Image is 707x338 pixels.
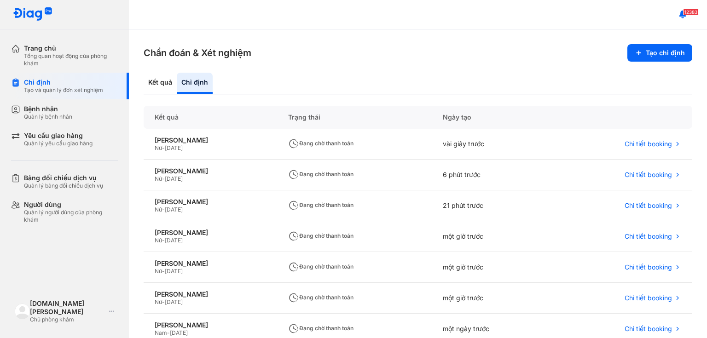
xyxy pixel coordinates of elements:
span: Chi tiết booking [625,325,672,333]
div: [PERSON_NAME] [155,198,266,206]
span: Đang chờ thanh toán [288,263,353,270]
h3: Chẩn đoán & Xét nghiệm [144,46,251,59]
span: Chi tiết booking [625,171,672,179]
div: Chủ phòng khám [30,316,105,323]
span: - [162,237,165,244]
span: Đang chờ thanh toán [288,201,353,208]
div: Quản lý người dùng của phòng khám [24,209,118,223]
div: Tổng quan hoạt động của phòng khám [24,52,118,67]
div: [PERSON_NAME] [155,290,266,298]
span: [DATE] [165,237,183,244]
span: Đang chờ thanh toán [288,325,353,332]
span: [DATE] [165,144,183,151]
span: [DATE] [165,175,183,182]
span: Nữ [155,237,162,244]
div: một giờ trước [432,252,553,283]
div: Chỉ định [24,78,103,86]
span: Chi tiết booking [625,294,672,302]
div: [DOMAIN_NAME] [PERSON_NAME] [30,299,105,316]
img: logo [15,304,30,319]
span: [DATE] [165,268,183,275]
div: Kết quả [144,106,277,129]
div: Quản lý bệnh nhân [24,113,72,120]
div: Bệnh nhân [24,105,72,113]
span: - [162,298,165,305]
div: 6 phút trước [432,160,553,190]
span: Chi tiết booking [625,201,672,210]
div: Quản lý bảng đối chiếu dịch vụ [24,182,103,189]
div: Ngày tạo [432,106,553,129]
span: - [162,206,165,213]
span: Nam [155,329,167,336]
div: [PERSON_NAME] [155,136,266,144]
span: - [162,144,165,151]
div: 21 phút trước [432,190,553,221]
div: [PERSON_NAME] [155,321,266,329]
div: Người dùng [24,201,118,209]
span: Đang chờ thanh toán [288,140,353,147]
button: Tạo chỉ định [627,44,692,62]
span: Chi tiết booking [625,140,672,148]
span: Nữ [155,298,162,305]
img: logo [13,7,52,22]
div: Yêu cầu giao hàng [24,132,93,140]
div: [PERSON_NAME] [155,259,266,268]
div: Quản lý yêu cầu giao hàng [24,140,93,147]
div: Trang chủ [24,44,118,52]
span: [DATE] [170,329,188,336]
span: - [162,175,165,182]
div: Chỉ định [177,73,213,94]
span: Đang chờ thanh toán [288,294,353,301]
div: một giờ trước [432,221,553,252]
div: Trạng thái [277,106,432,129]
span: Nữ [155,268,162,275]
div: [PERSON_NAME] [155,229,266,237]
div: Tạo và quản lý đơn xét nghiệm [24,86,103,94]
div: vài giây trước [432,129,553,160]
div: một giờ trước [432,283,553,314]
span: Nữ [155,144,162,151]
div: Kết quả [144,73,177,94]
div: Bảng đối chiếu dịch vụ [24,174,103,182]
span: Chi tiết booking [625,263,672,271]
span: Nữ [155,206,162,213]
span: - [167,329,170,336]
span: 12383 [683,9,699,15]
span: - [162,268,165,275]
span: [DATE] [165,298,183,305]
span: Nữ [155,175,162,182]
span: Đang chờ thanh toán [288,232,353,239]
div: [PERSON_NAME] [155,167,266,175]
span: Chi tiết booking [625,232,672,241]
span: Đang chờ thanh toán [288,171,353,178]
span: [DATE] [165,206,183,213]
